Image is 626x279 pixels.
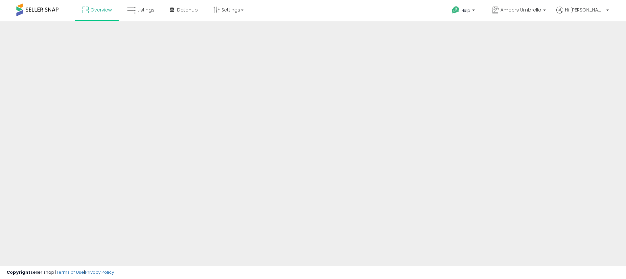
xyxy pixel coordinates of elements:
strong: Copyright [7,269,31,275]
a: Help [447,1,481,21]
span: Overview [90,7,112,13]
a: Hi [PERSON_NAME] [556,7,609,21]
a: Privacy Policy [85,269,114,275]
span: Hi [PERSON_NAME] [565,7,604,13]
span: Help [461,8,470,13]
span: Listings [137,7,154,13]
a: Terms of Use [56,269,84,275]
div: seller snap | | [7,269,114,276]
span: Ambers Umbrella [500,7,541,13]
span: DataHub [177,7,198,13]
i: Get Help [452,6,460,14]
